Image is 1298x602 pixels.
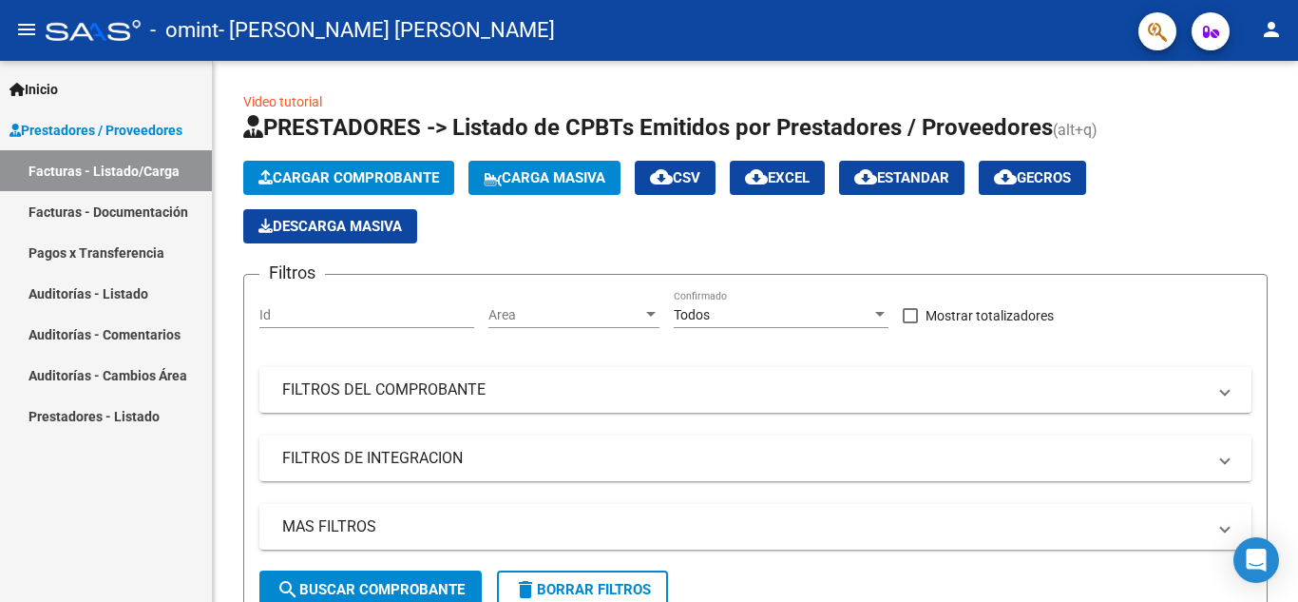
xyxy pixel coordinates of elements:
button: Cargar Comprobante [243,161,454,195]
mat-icon: person [1260,18,1283,41]
button: Carga Masiva [468,161,620,195]
h3: Filtros [259,260,325,286]
button: CSV [635,161,716,195]
button: Descarga Masiva [243,209,417,243]
span: - [PERSON_NAME] [PERSON_NAME] [219,10,555,51]
span: Area [488,307,642,323]
button: Gecros [979,161,1086,195]
mat-icon: cloud_download [854,165,877,188]
mat-icon: delete [514,578,537,601]
app-download-masive: Descarga masiva de comprobantes (adjuntos) [243,209,417,243]
span: Cargar Comprobante [258,169,439,186]
span: Carga Masiva [484,169,605,186]
mat-expansion-panel-header: FILTROS DE INTEGRACION [259,436,1251,481]
div: Open Intercom Messenger [1233,537,1279,583]
span: Gecros [994,169,1071,186]
mat-icon: cloud_download [994,165,1017,188]
span: Descarga Masiva [258,218,402,235]
mat-icon: menu [15,18,38,41]
mat-panel-title: MAS FILTROS [282,516,1206,537]
mat-icon: cloud_download [650,165,673,188]
mat-icon: cloud_download [745,165,768,188]
span: Borrar Filtros [514,581,651,598]
span: (alt+q) [1053,121,1098,139]
span: Mostrar totalizadores [926,304,1054,327]
span: Todos [674,307,710,322]
mat-icon: search [277,578,299,601]
span: EXCEL [745,169,810,186]
span: PRESTADORES -> Listado de CPBTs Emitidos por Prestadores / Proveedores [243,114,1053,141]
span: Estandar [854,169,949,186]
mat-panel-title: FILTROS DEL COMPROBANTE [282,379,1206,400]
span: Inicio [10,79,58,100]
button: Estandar [839,161,964,195]
mat-expansion-panel-header: FILTROS DEL COMPROBANTE [259,367,1251,413]
span: - omint [150,10,219,51]
button: EXCEL [730,161,825,195]
mat-panel-title: FILTROS DE INTEGRACION [282,448,1206,469]
span: Buscar Comprobante [277,581,465,598]
span: Prestadores / Proveedores [10,120,182,141]
mat-expansion-panel-header: MAS FILTROS [259,504,1251,550]
span: CSV [650,169,700,186]
a: Video tutorial [243,94,322,109]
